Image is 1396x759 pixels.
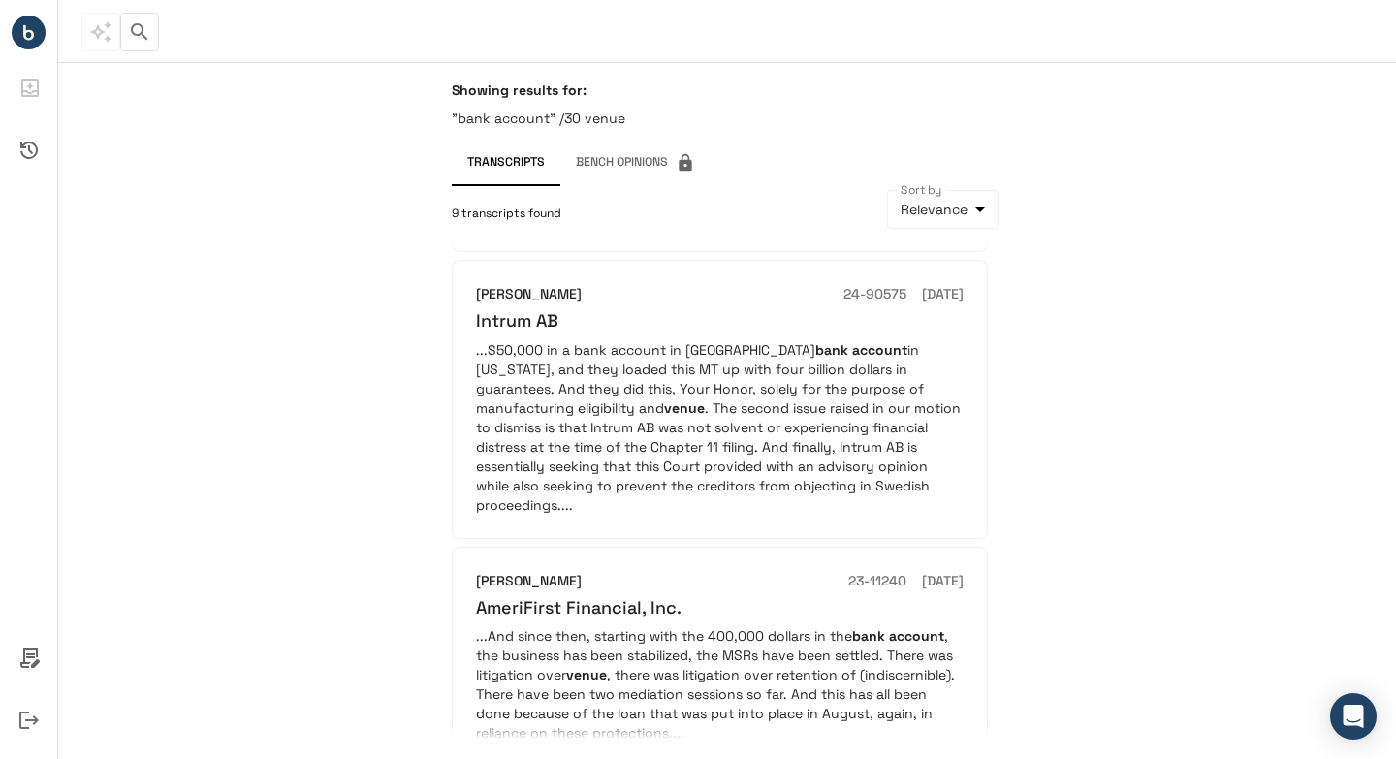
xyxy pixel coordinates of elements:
[476,626,964,743] p: ...And since then, starting with the 400,000 dollars in the , the business has been stabilized, t...
[476,340,964,515] p: ...$50,000 in a bank account in [GEOGRAPHIC_DATA] in [US_STATE], and they loaded this MT up with ...
[843,284,906,305] h6: 24-90575
[452,109,1002,128] p: "bank account" /30 venue
[664,399,705,417] em: venue
[922,571,964,592] h6: [DATE]
[576,153,695,173] span: Bench Opinions
[560,140,711,186] span: This feature has been disabled by your account admin.
[452,81,1002,99] h6: Showing results for:
[452,140,560,186] button: Transcripts
[815,341,848,359] em: bank
[452,205,561,224] span: 9 transcripts found
[852,627,885,645] em: bank
[848,571,906,592] h6: 23-11240
[81,13,120,51] span: This feature has been disabled by your account admin.
[476,284,582,305] h6: [PERSON_NAME]
[901,181,942,198] label: Sort by
[887,190,999,229] div: Relevance
[922,284,964,305] h6: [DATE]
[476,309,558,332] h6: Intrum AB
[1330,693,1377,740] div: Open Intercom Messenger
[476,596,682,618] h6: AmeriFirst Financial, Inc.
[889,627,944,645] em: account
[476,571,582,592] h6: [PERSON_NAME]
[852,341,907,359] em: account
[566,666,607,683] em: venue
